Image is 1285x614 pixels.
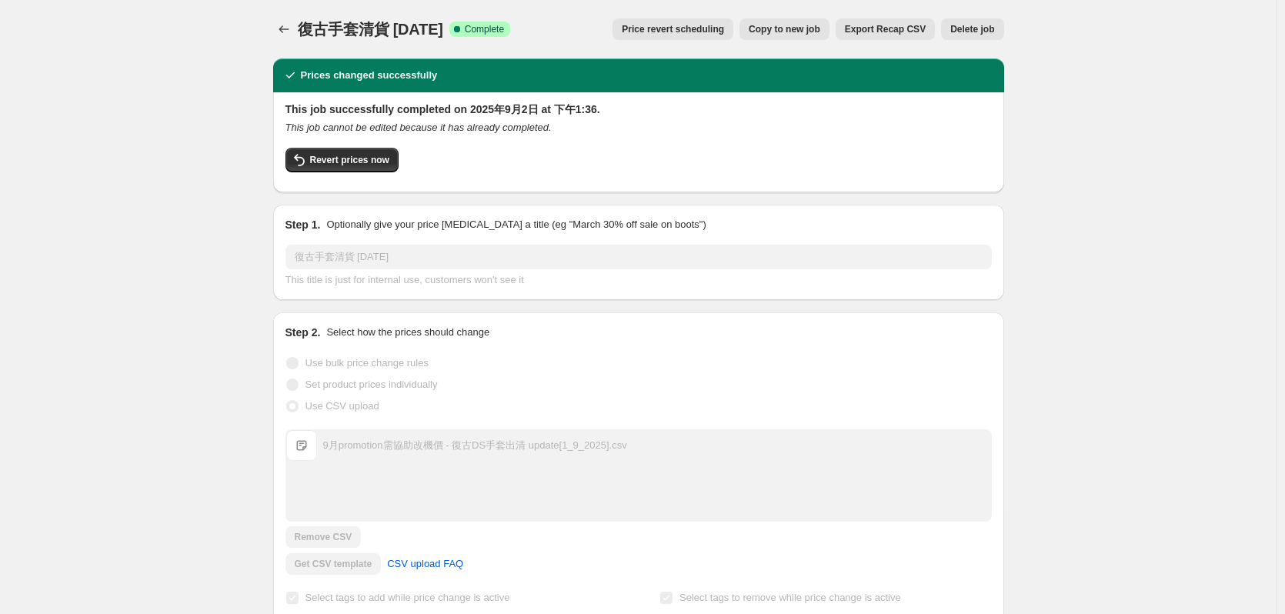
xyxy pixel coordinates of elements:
button: Price revert scheduling [612,18,733,40]
span: Price revert scheduling [622,23,724,35]
h2: Prices changed successfully [301,68,438,83]
a: CSV upload FAQ [378,552,472,576]
span: Delete job [950,23,994,35]
p: Select how the prices should change [326,325,489,340]
span: 復古手套清貨 [DATE] [298,21,443,38]
span: Use CSV upload [305,400,379,412]
span: Use bulk price change rules [305,357,429,369]
span: This title is just for internal use, customers won't see it [285,274,524,285]
span: Set product prices individually [305,379,438,390]
button: Copy to new job [739,18,829,40]
button: Delete job [941,18,1003,40]
i: This job cannot be edited because it has already completed. [285,122,552,133]
button: Export Recap CSV [836,18,935,40]
span: Revert prices now [310,154,389,166]
button: Price change jobs [273,18,295,40]
span: Copy to new job [749,23,820,35]
h2: Step 2. [285,325,321,340]
span: Complete [465,23,504,35]
input: 30% off holiday sale [285,245,992,269]
button: Revert prices now [285,148,399,172]
h2: This job successfully completed on 2025年9月2日 at 下午1:36. [285,102,992,117]
h2: Step 1. [285,217,321,232]
span: Export Recap CSV [845,23,926,35]
div: 9月promotion需協助改機價 - 復古DS手套出清 update[1_9_2025].csv [323,438,627,453]
span: Select tags to add while price change is active [305,592,510,603]
span: Select tags to remove while price change is active [679,592,901,603]
span: CSV upload FAQ [387,556,463,572]
p: Optionally give your price [MEDICAL_DATA] a title (eg "March 30% off sale on boots") [326,217,706,232]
